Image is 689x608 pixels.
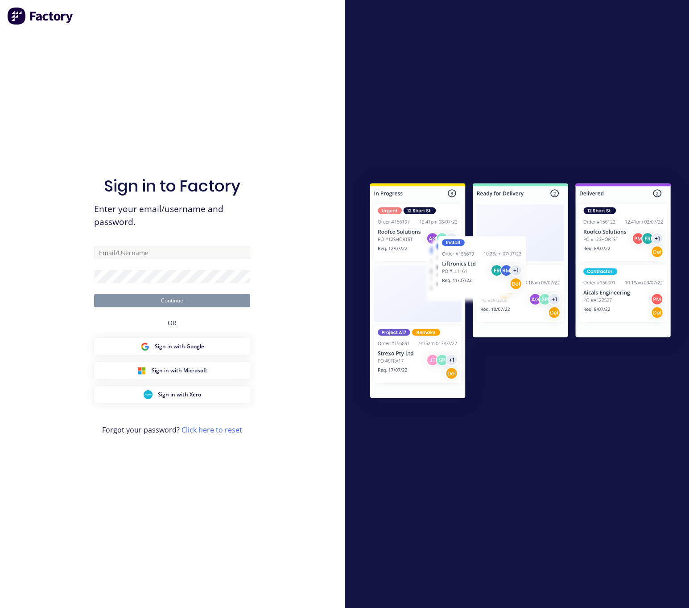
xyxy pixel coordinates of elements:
span: Enter your email/username and password. [94,203,250,229]
h1: Sign in to Factory [104,176,240,196]
input: Email/Username [94,246,250,259]
div: OR [168,307,177,338]
button: Microsoft Sign inSign in with Microsoft [94,362,250,379]
button: Continue [94,294,250,307]
img: Google Sign in [140,342,149,351]
span: Sign in with Google [155,343,204,351]
img: Factory [7,7,74,25]
span: Forgot your password? [102,424,242,435]
button: Xero Sign inSign in with Xero [94,386,250,403]
span: Sign in with Xero [158,391,201,399]
img: Microsoft Sign in [137,366,146,375]
img: Xero Sign in [144,390,153,399]
span: Sign in with Microsoft [152,367,207,375]
a: Click here to reset [182,425,242,435]
button: Google Sign inSign in with Google [94,338,250,355]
